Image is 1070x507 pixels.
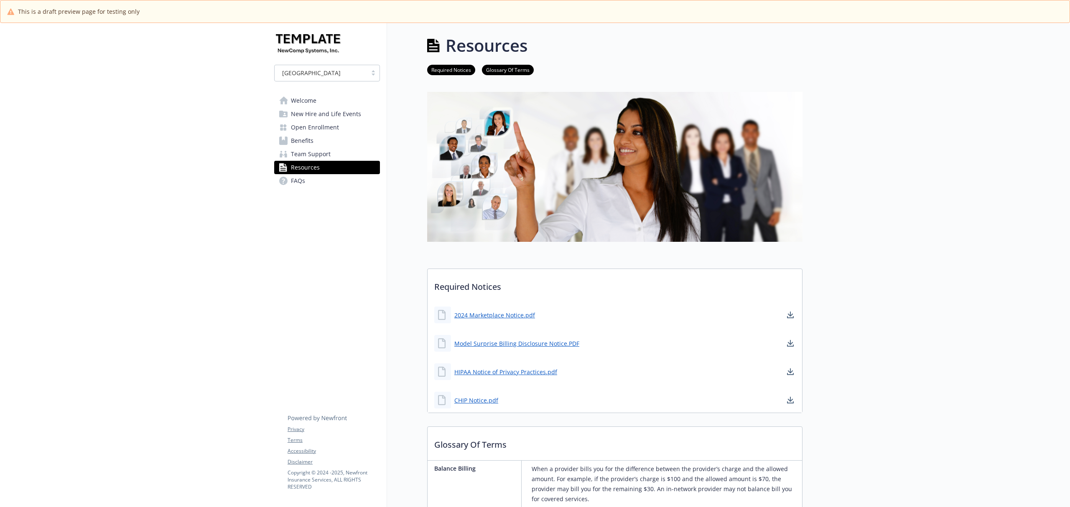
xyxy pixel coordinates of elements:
[291,107,361,121] span: New Hire and Life Events
[291,147,331,161] span: Team Support
[291,94,316,107] span: Welcome
[434,464,518,473] p: Balance Billing
[446,33,527,58] h1: Resources
[785,310,795,320] a: download document
[428,269,802,300] p: Required Notices
[288,469,380,490] p: Copyright © 2024 - 2025 , Newfront Insurance Services, ALL RIGHTS RESERVED
[532,464,799,504] p: When a provider bills you for the difference between the provider’s charge and the allowed amount...
[291,134,313,147] span: Benefits
[288,436,380,444] a: Terms
[18,7,140,16] span: This is a draft preview page for testing only
[785,338,795,348] a: download document
[454,339,579,348] a: Model Surprise Billing Disclosure Notice.PDF
[291,121,339,134] span: Open Enrollment
[454,311,535,319] a: 2024 Marketplace Notice.pdf
[785,367,795,377] a: download document
[427,92,802,242] img: resources page banner
[274,121,380,134] a: Open Enrollment
[291,174,305,188] span: FAQs
[274,161,380,174] a: Resources
[454,396,498,405] a: CHIP Notice.pdf
[282,68,341,77] span: [GEOGRAPHIC_DATA]
[454,368,557,376] a: HIPAA Notice of Privacy Practices.pdf
[274,147,380,161] a: Team Support
[274,107,380,121] a: New Hire and Life Events
[274,174,380,188] a: FAQs
[274,94,380,107] a: Welcome
[288,447,380,455] a: Accessibility
[427,66,475,74] a: Required Notices
[279,68,363,77] span: [GEOGRAPHIC_DATA]
[291,161,320,174] span: Resources
[482,66,534,74] a: Glossary Of Terms
[288,426,380,433] a: Privacy
[288,458,380,466] a: Disclaimer
[785,395,795,405] a: download document
[274,134,380,147] a: Benefits
[428,427,802,458] p: Glossary Of Terms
